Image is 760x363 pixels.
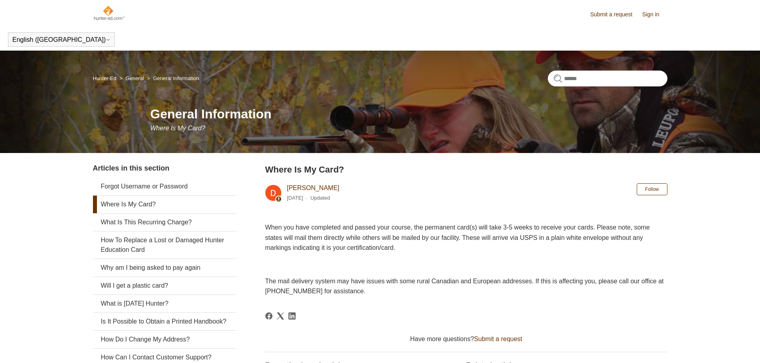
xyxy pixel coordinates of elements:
a: Forgot Username or Password [93,178,237,195]
svg: Share this page on LinkedIn [288,312,296,320]
span: Where Is My Card? [150,125,205,131]
a: Where Is My Card? [93,196,237,213]
a: [PERSON_NAME] [287,184,340,191]
button: English ([GEOGRAPHIC_DATA]) [12,36,111,43]
li: General [118,75,145,81]
span: The mail delivery system may have issues with some rural Canadian and European addresses. If this... [265,278,664,295]
a: How Do I Change My Address? [93,331,237,348]
span: When you have completed and passed your course, the permanent card(s) will take 3-5 weeks to rece... [265,224,650,251]
a: Facebook [265,312,272,320]
h1: General Information [150,104,667,124]
a: What is [DATE] Hunter? [93,295,237,312]
svg: Share this page on Facebook [265,312,272,320]
a: LinkedIn [288,312,296,320]
a: Is It Possible to Obtain a Printed Handbook? [93,313,237,330]
svg: Share this page on X Corp [277,312,284,320]
a: X Corp [277,312,284,320]
h2: Where Is My Card? [265,163,667,176]
li: General Information [145,75,199,81]
a: Hunter-Ed [93,75,116,81]
input: Search [548,71,667,86]
a: Will I get a plastic card? [93,277,237,294]
span: Articles in this section [93,164,170,172]
a: Why am I being asked to pay again [93,259,237,277]
a: Submit a request [590,10,640,19]
a: General [126,75,144,81]
time: 03/04/2024, 08:46 [287,195,303,201]
a: General Information [153,75,199,81]
a: What Is This Recurring Charge? [93,214,237,231]
div: Have more questions? [265,334,667,344]
li: Updated [310,195,330,201]
img: Hunter-Ed Help Center home page [93,5,125,21]
li: Hunter-Ed [93,75,118,81]
a: Sign in [642,10,667,19]
a: How To Replace a Lost or Damaged Hunter Education Card [93,232,237,259]
a: Submit a request [474,336,522,342]
button: Follow Article [637,183,667,195]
